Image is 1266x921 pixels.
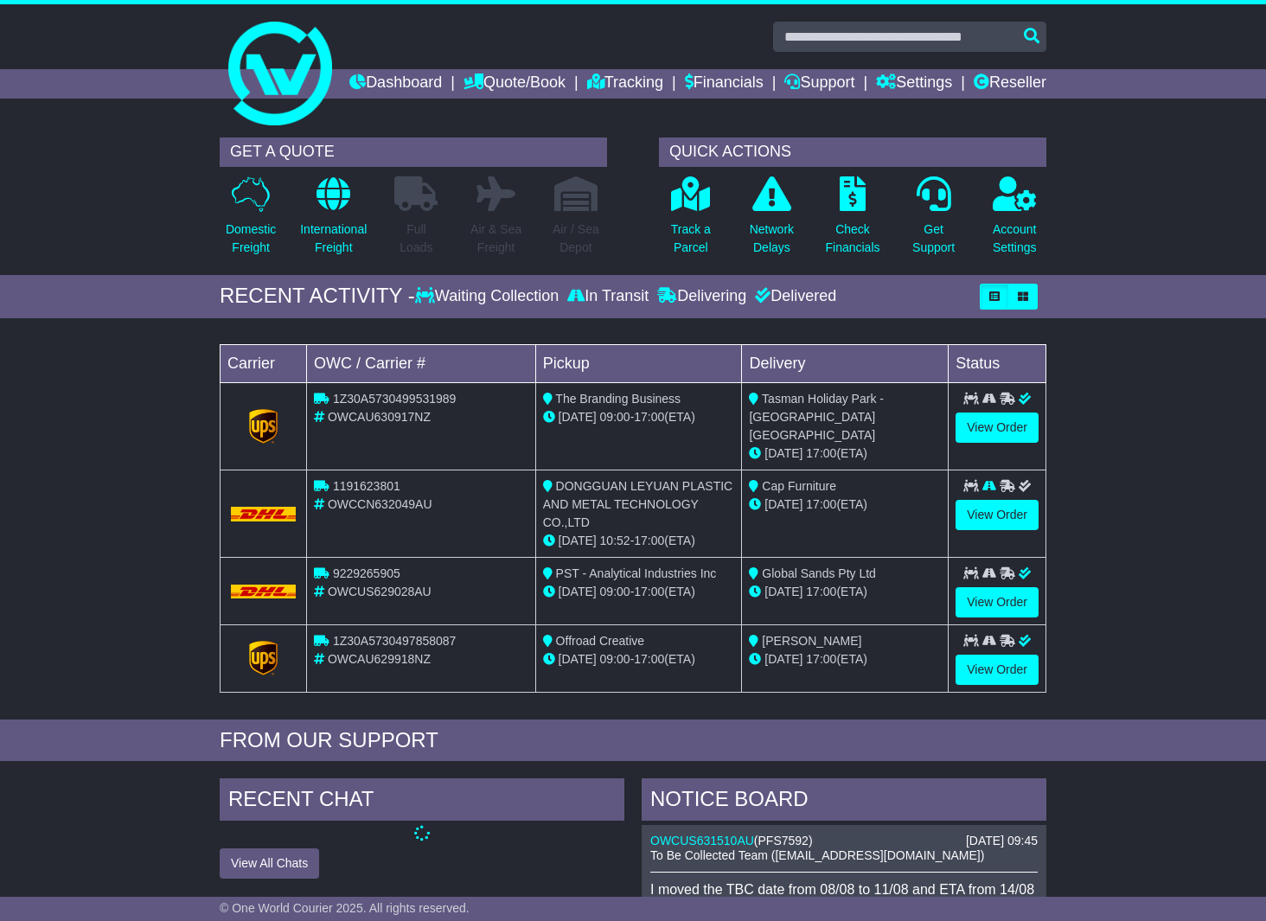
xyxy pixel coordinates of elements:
span: 09:00 [600,652,630,666]
span: 17:00 [806,446,836,460]
span: The Branding Business [555,392,681,406]
div: (ETA) [749,583,941,601]
a: Financials [685,69,764,99]
span: 1Z30A5730497858087 [333,634,456,648]
span: [DATE] [764,652,802,666]
span: [DATE] [764,497,802,511]
a: Settings [876,69,952,99]
a: Support [784,69,854,99]
p: International Freight [300,221,367,257]
img: GetCarrierServiceLogo [249,641,278,675]
img: GetCarrierServiceLogo [249,409,278,444]
span: 17:00 [634,410,664,424]
span: 10:52 [600,534,630,547]
a: DomesticFreight [225,176,277,266]
span: OWCCN632049AU [328,497,432,511]
a: View Order [956,587,1039,617]
span: OWCAU630917NZ [328,410,431,424]
div: (ETA) [749,445,941,463]
span: 09:00 [600,585,630,598]
span: 09:00 [600,410,630,424]
td: OWC / Carrier # [307,344,536,382]
td: Delivery [742,344,949,382]
p: Network Delays [750,221,794,257]
span: [DATE] [559,534,597,547]
td: Carrier [221,344,307,382]
p: I moved the TBC date from 08/08 to 11/08 and ETA from 14/08 to 15/08 while waiting for the respon... [650,881,1038,914]
img: DHL.png [231,585,296,598]
span: [PERSON_NAME] [762,634,861,648]
div: QUICK ACTIONS [659,138,1046,167]
div: (ETA) [749,650,941,668]
p: Check Financials [825,221,879,257]
div: In Transit [563,287,653,306]
a: AccountSettings [992,176,1038,266]
span: [DATE] [764,585,802,598]
p: Track a Parcel [671,221,711,257]
span: To Be Collected Team ([EMAIL_ADDRESS][DOMAIN_NAME]) [650,848,984,862]
span: 17:00 [634,585,664,598]
a: OWCUS631510AU [650,834,754,847]
p: Air / Sea Depot [553,221,599,257]
div: NOTICE BOARD [642,778,1046,825]
span: Global Sands Pty Ltd [762,566,876,580]
span: [DATE] [559,410,597,424]
a: Reseller [974,69,1046,99]
img: DHL.png [231,507,296,521]
span: OWCAU629918NZ [328,652,431,666]
a: GetSupport [911,176,956,266]
span: Cap Furniture [762,479,836,493]
a: View Order [956,655,1039,685]
span: [DATE] [764,446,802,460]
div: FROM OUR SUPPORT [220,728,1046,753]
span: © One World Courier 2025. All rights reserved. [220,901,470,915]
a: CheckFinancials [824,176,880,266]
div: RECENT CHAT [220,778,624,825]
span: Tasman Holiday Park - [GEOGRAPHIC_DATA] [GEOGRAPHIC_DATA] [749,392,883,442]
div: - (ETA) [543,650,735,668]
div: - (ETA) [543,532,735,550]
a: Dashboard [349,69,442,99]
a: Tracking [587,69,663,99]
span: OWCUS629028AU [328,585,432,598]
span: 17:00 [806,497,836,511]
span: 1Z30A5730499531989 [333,392,456,406]
span: [DATE] [559,652,597,666]
a: NetworkDelays [749,176,795,266]
div: [DATE] 09:45 [966,834,1038,848]
p: Account Settings [993,221,1037,257]
a: View Order [956,500,1039,530]
span: 17:00 [634,534,664,547]
span: 1191623801 [333,479,400,493]
span: 17:00 [634,652,664,666]
p: Air & Sea Freight [470,221,521,257]
a: Track aParcel [670,176,712,266]
a: Quote/Book [464,69,566,99]
div: Waiting Collection [415,287,563,306]
span: DONGGUAN LEYUAN PLASTIC AND METAL TECHNOLOGY CO.,LTD [543,479,733,529]
span: Offroad Creative [556,634,644,648]
span: 9229265905 [333,566,400,580]
span: PST - Analytical Industries Inc [556,566,717,580]
div: Delivered [751,287,836,306]
button: View All Chats [220,848,319,879]
div: GET A QUOTE [220,138,607,167]
span: [DATE] [559,585,597,598]
div: - (ETA) [543,583,735,601]
div: (ETA) [749,496,941,514]
div: RECENT ACTIVITY - [220,284,415,309]
span: 17:00 [806,652,836,666]
p: Get Support [912,221,955,257]
p: Domestic Freight [226,221,276,257]
div: - (ETA) [543,408,735,426]
div: Delivering [653,287,751,306]
div: ( ) [650,834,1038,848]
span: 17:00 [806,585,836,598]
span: PFS7592 [758,834,809,847]
p: Full Loads [394,221,438,257]
td: Pickup [535,344,742,382]
a: InternationalFreight [299,176,368,266]
td: Status [949,344,1046,382]
a: View Order [956,413,1039,443]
